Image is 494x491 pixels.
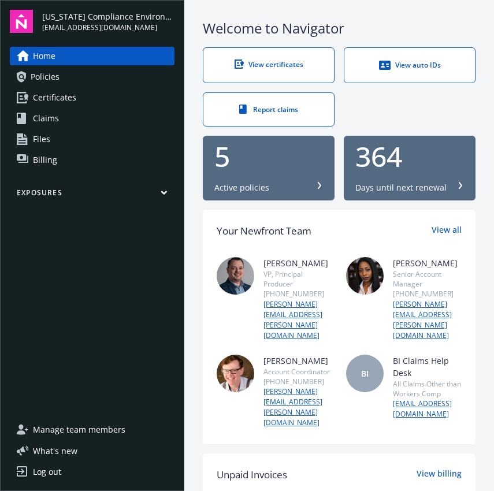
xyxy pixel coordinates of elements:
[393,399,462,419] a: [EMAIL_ADDRESS][DOMAIN_NAME]
[10,188,174,202] button: Exposures
[33,109,59,128] span: Claims
[10,47,174,65] a: Home
[10,130,174,148] a: Files
[10,445,96,457] button: What's new
[33,47,55,65] span: Home
[33,421,125,439] span: Manage team members
[263,367,332,377] div: Account Coordinator
[226,105,311,114] div: Report claims
[344,47,476,83] a: View auto IDs
[214,182,269,194] div: Active policies
[344,136,476,200] button: 364Days until next renewal
[393,299,462,341] a: [PERSON_NAME][EMAIL_ADDRESS][PERSON_NAME][DOMAIN_NAME]
[42,10,174,33] button: [US_STATE] Compliance Environmental, LLC[EMAIL_ADDRESS][DOMAIN_NAME]
[31,68,60,86] span: Policies
[10,10,33,33] img: navigator-logo.svg
[263,257,332,269] div: [PERSON_NAME]
[214,143,323,170] div: 5
[393,379,462,399] div: All Claims Other than Workers Comp
[263,299,332,341] a: [PERSON_NAME][EMAIL_ADDRESS][PERSON_NAME][DOMAIN_NAME]
[33,88,76,107] span: Certificates
[10,68,174,86] a: Policies
[217,355,254,392] img: photo
[33,151,57,169] span: Billing
[393,269,462,289] div: Senior Account Manager
[33,463,61,481] div: Log out
[33,130,50,148] span: Files
[10,421,174,439] a: Manage team members
[263,355,332,367] div: [PERSON_NAME]
[10,151,174,169] a: Billing
[203,92,335,127] a: Report claims
[203,47,335,83] a: View certificates
[417,467,462,482] a: View billing
[33,445,77,457] span: What ' s new
[217,467,287,482] span: Unpaid Invoices
[263,289,332,299] div: [PHONE_NUMBER]
[203,18,476,38] div: Welcome to Navigator
[10,88,174,107] a: Certificates
[346,257,384,295] img: photo
[263,377,332,386] div: [PHONE_NUMBER]
[263,269,332,289] div: VP, Principal Producer
[355,182,447,194] div: Days until next renewal
[217,224,311,239] div: Your Newfront Team
[393,257,462,269] div: [PERSON_NAME]
[10,109,174,128] a: Claims
[367,59,452,71] div: View auto IDs
[226,59,311,69] div: View certificates
[355,143,464,170] div: 364
[263,386,332,428] a: [PERSON_NAME][EMAIL_ADDRESS][PERSON_NAME][DOMAIN_NAME]
[217,257,254,295] img: photo
[432,224,462,239] a: View all
[361,367,369,380] span: BI
[42,10,174,23] span: [US_STATE] Compliance Environmental, LLC
[42,23,174,33] span: [EMAIL_ADDRESS][DOMAIN_NAME]
[393,355,462,379] div: BI Claims Help Desk
[393,289,462,299] div: [PHONE_NUMBER]
[203,136,335,200] button: 5Active policies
